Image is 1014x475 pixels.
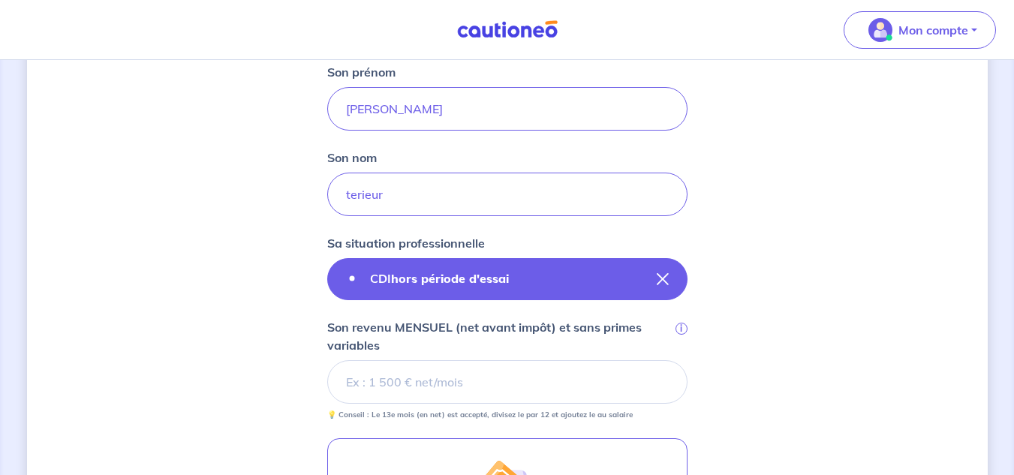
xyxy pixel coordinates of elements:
p: Sa situation professionnelle [327,234,485,252]
strong: hors période d'essai [391,271,509,286]
button: CDIhors période d'essai [327,258,688,300]
p: Son prénom [327,63,396,81]
p: CDI [370,269,509,287]
input: John [327,87,688,131]
p: 💡 Conseil : Le 13e mois (en net) est accepté, divisez le par 12 et ajoutez le au salaire [327,410,633,420]
p: Son nom [327,149,377,167]
img: illu_account_valid_menu.svg [868,18,892,42]
img: Cautioneo [451,20,564,39]
p: Son revenu MENSUEL (net avant impôt) et sans primes variables [327,318,672,354]
input: Ex : 1 500 € net/mois [327,360,688,404]
input: Doe [327,173,688,216]
p: Mon compte [898,21,968,39]
button: illu_account_valid_menu.svgMon compte [844,11,996,49]
span: i [675,323,688,335]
